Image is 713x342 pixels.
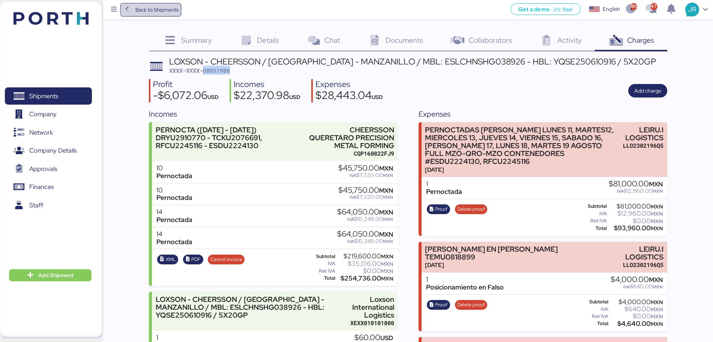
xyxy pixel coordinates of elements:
[29,127,53,138] span: Network
[350,295,394,319] div: Loxson International Logistics
[457,205,485,213] span: Delete proof
[628,84,667,97] button: Add charge
[29,145,77,156] span: Company Details
[29,181,54,192] span: Finances
[347,216,354,222] span: IVA
[108,3,120,16] button: Menu
[435,301,447,309] span: Proof
[582,226,607,231] div: Total
[582,299,608,304] div: Subtotal
[425,245,599,261] div: [PERSON_NAME] EN [PERSON_NAME] TEMU0818899
[383,238,393,244] span: MXN
[653,284,663,290] span: MXN
[153,79,219,90] div: Profit
[337,268,393,274] div: $0.00
[350,172,356,178] span: IVA
[5,196,92,214] a: Staff
[38,271,74,280] span: Add Shipment
[337,208,393,216] div: $64,050.00
[651,313,663,320] span: MXN
[611,276,663,284] div: $4,000.00
[149,108,398,120] div: Incomes
[383,216,393,222] span: MXN
[582,314,608,319] div: Ret IVA
[611,284,663,289] div: $640.00
[315,79,383,90] div: Expenses
[610,313,663,319] div: $0.00
[29,200,43,211] span: Staff
[5,106,92,123] a: Company
[380,334,393,342] span: USD
[381,275,393,282] span: MXN
[649,276,663,284] span: MXN
[383,194,393,200] span: MXN
[623,142,663,150] div: LLO2302196Q5
[627,35,654,45] span: Charges
[208,255,245,264] button: Cancel invoice
[623,126,663,142] div: LEIRU.I LOGISTICS
[156,186,192,194] div: 10
[156,194,192,202] div: Pernoctada
[582,218,607,223] div: Ret IVA
[337,276,393,281] div: $254,736.00
[609,180,663,188] div: $81,000.00
[651,299,663,306] span: MXN
[337,216,393,222] div: $10,248.00
[5,178,92,196] a: Finances
[427,204,450,214] button: Proof
[651,225,663,232] span: MXN
[582,307,608,312] div: IVA
[169,67,230,74] span: XXXX-XXXX-O0051900
[157,255,178,264] button: XML
[9,269,92,281] button: Add Shipment
[651,218,663,225] span: MXN
[5,124,92,141] a: Network
[379,230,393,238] span: MXN
[383,172,393,178] span: MXN
[210,255,242,264] span: Cancel invoice
[653,188,663,194] span: MXN
[156,238,192,246] div: Pernoctada
[312,261,335,266] div: IVA
[337,238,393,244] div: $10,248.00
[156,126,301,150] div: PERNOCTA ([DATE] - [DATE]) DRYU2910770 - TCKU2076691, RFCU2245116 - ESDU2224130
[381,268,393,274] span: MXN
[312,268,335,274] div: Ret IVA
[457,301,485,309] span: Delete proof
[354,334,393,342] div: $60.00
[166,255,176,264] span: XML
[651,306,663,313] span: MXN
[207,93,219,100] span: USD
[156,230,192,238] div: 14
[120,3,182,16] a: Back to Shipments
[312,276,335,281] div: Total
[350,194,356,200] span: IVA
[29,109,57,120] span: Company
[651,203,663,210] span: MXN
[338,186,393,195] div: $45,750.00
[381,261,393,267] span: MXN
[156,334,181,342] div: 1
[603,245,664,261] div: LEIRU.I LOGISTICS
[608,225,663,231] div: $93,960.00
[181,35,212,45] span: Summary
[289,93,300,100] span: USD
[608,218,663,224] div: $0.00
[153,90,219,103] div: -$6,072.06
[372,93,383,100] span: USD
[350,319,394,327] div: XEXX010101000
[651,321,663,327] span: MXN
[183,255,203,264] button: PDF
[312,254,335,259] div: Subtotal
[379,164,393,172] span: MXN
[623,284,630,290] span: IVA
[582,321,608,326] div: Total
[379,186,393,195] span: MXN
[315,90,383,103] div: $28,443.04
[5,87,92,105] a: Shipments
[191,255,201,264] span: PDF
[651,210,663,217] span: MXN
[427,300,450,310] button: Proof
[156,172,192,180] div: Pernoctada
[5,142,92,159] a: Company Details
